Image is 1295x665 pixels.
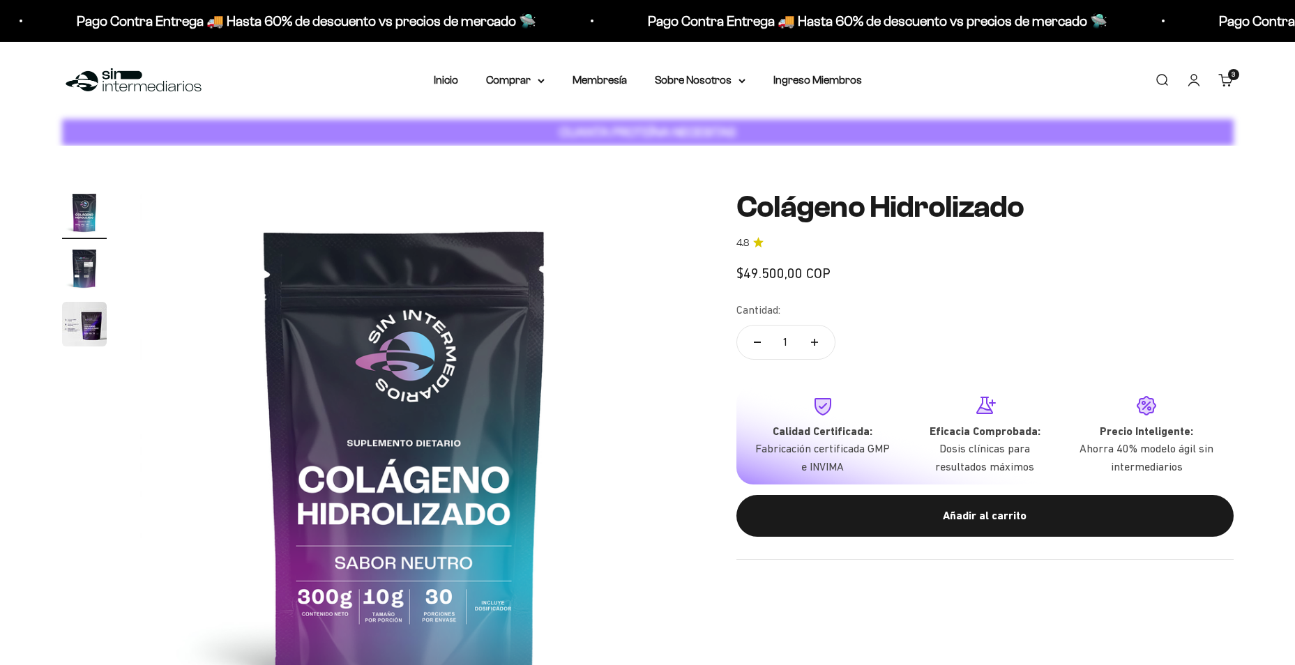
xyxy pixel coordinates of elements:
[77,10,536,32] p: Pago Contra Entrega 🚚 Hasta 60% de descuento vs precios de mercado 🛸
[62,246,107,291] img: Colágeno Hidrolizado
[648,10,1107,32] p: Pago Contra Entrega 🚚 Hasta 60% de descuento vs precios de mercado 🛸
[573,74,627,86] a: Membresía
[655,71,745,89] summary: Sobre Nosotros
[62,190,107,235] img: Colágeno Hidrolizado
[794,326,835,359] button: Aumentar cantidad
[62,302,107,346] img: Colágeno Hidrolizado
[915,440,1054,475] p: Dosis clínicas para resultados máximos
[62,246,107,295] button: Ir al artículo 2
[736,262,831,284] sale-price: $49.500,00 COP
[773,74,862,86] a: Ingreso Miembros
[764,507,1206,525] div: Añadir al carrito
[930,425,1040,438] strong: Eficacia Comprobada:
[736,495,1234,537] button: Añadir al carrito
[62,190,107,239] button: Ir al artículo 1
[773,425,872,438] strong: Calidad Certificada:
[753,440,893,475] p: Fabricación certificada GMP e INVIMA
[736,236,1234,251] a: 4.84.8 de 5.0 estrellas
[736,301,780,319] label: Cantidad:
[736,236,749,251] span: 4.8
[736,190,1234,224] h1: Colágeno Hidrolizado
[1100,425,1193,438] strong: Precio Inteligente:
[559,125,736,139] strong: CUANTA PROTEÍNA NECESITAS
[434,74,458,86] a: Inicio
[1232,71,1235,78] span: 3
[1077,440,1216,475] p: Ahorra 40% modelo ágil sin intermediarios
[486,71,545,89] summary: Comprar
[737,326,778,359] button: Reducir cantidad
[62,302,107,351] button: Ir al artículo 3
